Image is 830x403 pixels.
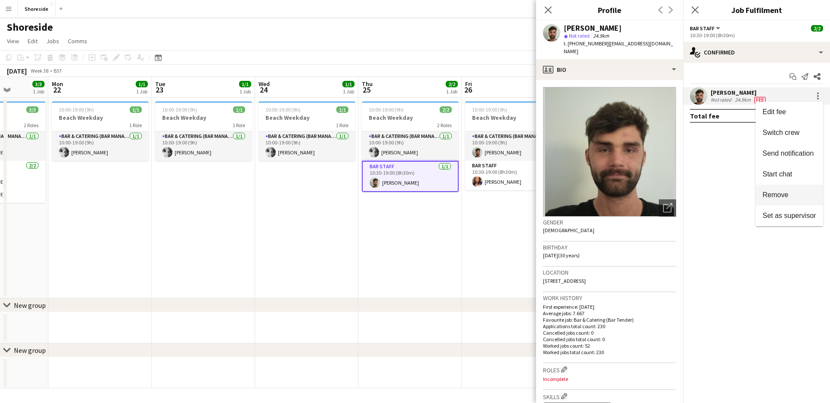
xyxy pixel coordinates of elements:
[756,102,823,122] button: Edit fee
[763,170,792,178] span: Start chat
[763,191,788,198] span: Remove
[756,164,823,185] button: Start chat
[763,108,786,115] span: Edit fee
[756,143,823,164] button: Send notification
[763,212,816,219] span: Set as supervisor
[756,185,823,205] button: Remove
[763,150,814,157] span: Send notification
[756,122,823,143] button: Switch crew
[763,129,799,136] span: Switch crew
[756,205,823,226] button: Set as supervisor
